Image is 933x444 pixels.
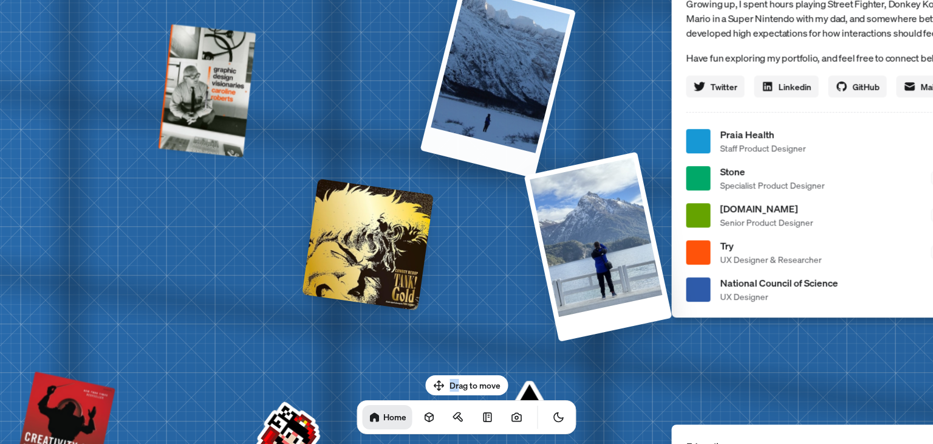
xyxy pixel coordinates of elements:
[720,127,806,142] span: Praia Health
[720,142,806,154] span: Staff Product Designer
[363,405,412,429] a: Home
[779,80,812,93] span: Linkedin
[711,80,737,93] span: Twitter
[720,216,813,229] span: Senior Product Designer
[720,201,813,216] span: [DOMAIN_NAME]
[829,75,887,97] a: GitHub
[720,179,825,192] span: Specialist Product Designer
[720,238,822,253] span: Try
[547,405,571,429] button: Toggle Theme
[720,276,838,290] span: National Council of Science
[720,290,838,303] span: UX Designer
[686,75,745,97] a: Twitter
[754,75,819,97] a: Linkedin
[720,253,822,266] span: UX Designer & Researcher
[720,164,825,179] span: Stone
[853,80,880,93] span: GitHub
[383,411,406,423] h1: Home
